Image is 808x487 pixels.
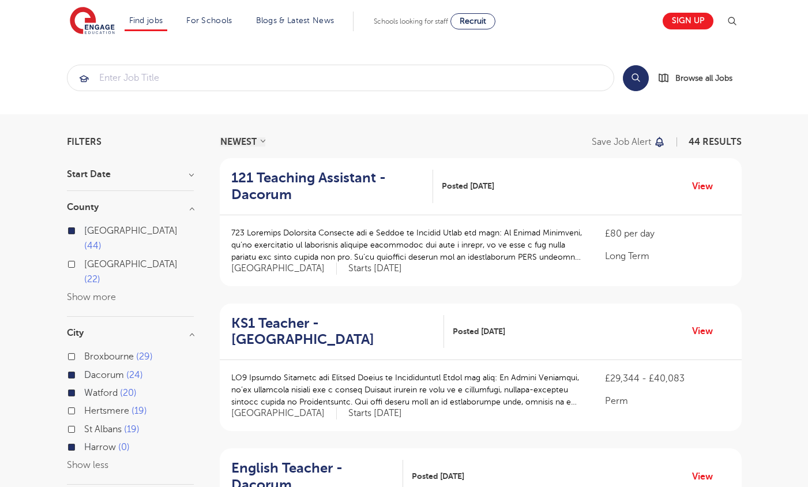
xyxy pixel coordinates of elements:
span: Browse all Jobs [675,72,732,85]
input: Submit [67,65,614,91]
span: Posted [DATE] [453,325,505,338]
p: Starts [DATE] [348,407,402,419]
img: Engage Education [70,7,115,36]
span: 20 [120,388,137,398]
span: Broxbourne [84,351,134,362]
input: [GEOGRAPHIC_DATA] 22 [84,259,92,267]
button: Search [623,65,649,91]
a: For Schools [186,16,232,25]
span: Filters [67,137,102,147]
span: 44 [84,241,102,251]
input: Dacorum 24 [84,370,92,377]
span: 19 [124,424,140,434]
span: Dacorum [84,370,124,380]
span: [GEOGRAPHIC_DATA] [84,226,178,236]
div: Submit [67,65,614,91]
a: Recruit [450,13,495,29]
span: 24 [126,370,143,380]
a: KS1 Teacher - [GEOGRAPHIC_DATA] [231,315,445,349]
a: View [692,179,721,194]
span: Posted [DATE] [412,470,464,482]
span: Schools looking for staff [374,17,448,25]
p: Perm [605,394,730,408]
span: Harrow [84,442,116,452]
span: 22 [84,274,100,284]
span: [GEOGRAPHIC_DATA] [231,263,337,275]
p: £80 per day [605,227,730,241]
p: LO9 Ipsumdo Sitametc adi Elitsed Doeius te Incididuntutl Etdol mag aliq: En Admini Veniamqui, no’... [231,372,582,408]
input: Hertsmere 19 [84,406,92,413]
h3: County [67,203,194,212]
a: Browse all Jobs [658,72,742,85]
a: Find jobs [129,16,163,25]
span: 44 RESULTS [689,137,742,147]
a: View [692,469,721,484]
input: Harrow 0 [84,442,92,449]
span: Recruit [460,17,486,25]
p: Save job alert [592,137,651,147]
h3: City [67,328,194,338]
span: 19 [131,406,147,416]
h2: 121 Teaching Assistant - Dacorum [231,170,424,203]
h2: KS1 Teacher - [GEOGRAPHIC_DATA] [231,315,435,349]
a: Blogs & Latest News [256,16,335,25]
input: St Albans 19 [84,424,92,432]
span: Posted [DATE] [442,180,494,192]
span: [GEOGRAPHIC_DATA] [84,259,178,269]
span: Watford [84,388,118,398]
a: View [692,324,721,339]
p: Starts [DATE] [348,263,402,275]
p: Long Term [605,249,730,263]
span: Hertsmere [84,406,129,416]
a: Sign up [663,13,713,29]
input: Broxbourne 29 [84,351,92,359]
button: Show less [67,460,108,470]
p: £29,344 - £40,083 [605,372,730,385]
p: 723 Loremips Dolorsita Consecte adi e Seddoe te Incidid Utlab etd magn: Al Enimad Minimveni, qu’n... [231,227,582,263]
span: 29 [136,351,153,362]
a: 121 Teaching Assistant - Dacorum [231,170,434,203]
h3: Start Date [67,170,194,179]
span: [GEOGRAPHIC_DATA] [231,407,337,419]
button: Show more [67,292,116,302]
input: Watford 20 [84,388,92,395]
span: 0 [118,442,130,452]
span: St Albans [84,424,122,434]
button: Save job alert [592,137,666,147]
input: [GEOGRAPHIC_DATA] 44 [84,226,92,233]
